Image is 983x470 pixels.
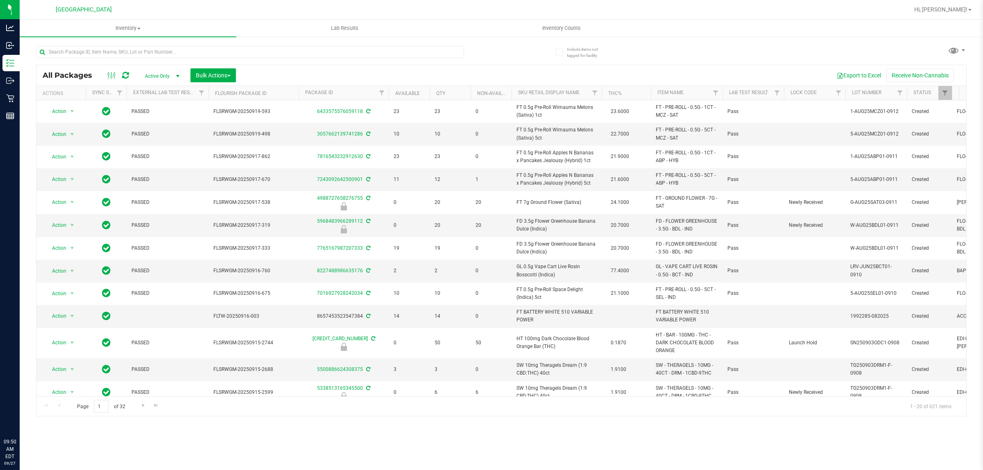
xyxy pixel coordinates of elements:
span: W-AUG25BDL01-0911 [850,244,902,252]
span: FT 0.5g Pre-Roll Apples N Bananas x Pancakes Jealousy (Hybrid) 1ct [516,149,597,165]
a: Filter [893,86,907,100]
span: FT - PRE-ROLL - 0.5G - 5CT - MCZ - SAT [656,126,718,142]
span: 20 [476,221,507,229]
span: Sync from Compliance System [365,268,370,273]
span: 0 [394,339,425,347]
span: FLSRWGM-20250917-319 [213,221,294,229]
span: FD - FLOWER GREENHOUSE - 3.5G - BDL - IND [656,240,718,256]
span: FD - FLOWER GREENHOUSE - 3.5G - BDL - IND [656,217,718,233]
span: In Sync [102,219,111,231]
span: Created [912,267,947,275]
inline-svg: Outbound [6,77,14,85]
span: Sync from Compliance System [365,108,370,114]
span: 0.1870 [607,337,630,349]
span: Hi, [PERSON_NAME]! [914,6,967,13]
span: PASSED [131,221,204,229]
span: 10 [435,130,466,138]
span: Created [912,389,947,396]
span: Action [45,337,67,348]
span: FLSRWGM-20250917-538 [213,199,294,206]
span: SW 10mg Theragels Dream (1:9 CBD:THC) 40ct [516,362,597,377]
span: Newly Received [789,221,840,229]
a: Available [395,90,420,96]
span: FT 0.5g Pre-Roll Wimauma Melons (Sativa) 1ct [516,104,597,119]
span: Created [912,289,947,297]
a: 6433575576059118 [317,108,363,114]
span: Action [45,386,67,398]
span: All Packages [43,71,100,80]
span: Created [912,153,947,160]
a: Qty [436,90,445,96]
a: Flourish Package ID [215,90,267,96]
span: FT - PRE-ROLL - 0.5G - 1CT - ABP - HYB [656,149,718,165]
span: 23 [394,108,425,115]
span: 23 [435,153,466,160]
span: 24.1000 [607,197,633,208]
span: FLSRWGM-20250917-862 [213,153,294,160]
span: PASSED [131,108,204,115]
div: Newly Received [297,225,390,233]
p: 09:50 AM EDT [4,438,16,460]
span: 5-AUG25SEL01-0910 [850,289,902,297]
a: Go to the last page [150,400,162,411]
span: In Sync [102,128,111,140]
span: TG250903DRM1-F-0908 [850,362,902,377]
span: 0 [476,267,507,275]
span: FT - PRE-ROLL - 0.5G - 1CT - MCZ - SAT [656,104,718,119]
span: LRV-JUN25BCT01-0910 [850,263,902,278]
span: PASSED [131,153,204,160]
inline-svg: Reports [6,112,14,120]
div: Newly Received [297,202,390,210]
p: 09/27 [4,460,16,466]
span: select [67,106,77,117]
span: Sync from Compliance System [365,245,370,251]
span: select [67,265,77,277]
a: Lock Code [790,90,817,95]
span: select [67,242,77,254]
span: 23.6000 [607,106,633,117]
span: In Sync [102,337,111,348]
span: Action [45,265,67,277]
span: 10 [435,289,466,297]
span: 1 [476,176,507,183]
span: Sync from Compliance System [365,313,370,319]
div: Actions [43,90,82,96]
span: Created [912,108,947,115]
span: Action [45,364,67,375]
a: 4988727658276755 [317,195,363,201]
inline-svg: Inventory [6,59,14,67]
span: 1 - 20 of 621 items [904,400,958,412]
a: Inventory Counts [453,20,670,37]
span: 1.9100 [607,364,630,375]
span: SW 10mg Theragels Dream (1:9 CBD:THC) 40ct [516,384,597,400]
span: select [67,337,77,348]
span: Sync from Compliance System [365,131,370,137]
span: PASSED [131,267,204,275]
inline-svg: Inbound [6,41,14,50]
a: Filter [375,86,389,100]
span: FT - PRE-ROLL - 0.5G - 5CT - SEL - IND [656,286,718,301]
span: 5-AUG25ABP01-0911 [850,176,902,183]
iframe: Resource center [8,404,33,429]
span: PASSED [131,339,204,347]
a: 8227488986635176 [317,268,363,273]
span: 20.7000 [607,219,633,231]
span: 0 [476,244,507,252]
input: 1 [94,400,109,413]
span: In Sync [102,386,111,398]
span: 1992285-082025 [850,312,902,320]
span: Action [45,174,67,185]
span: TG250903DRM1-F-0908 [850,384,902,400]
a: Filter [770,86,784,100]
span: [GEOGRAPHIC_DATA] [56,6,112,13]
span: In Sync [102,151,111,162]
span: select [67,151,77,163]
span: In Sync [102,287,111,299]
span: 6 [476,389,507,396]
span: G-AUG25SAT03-0911 [850,199,902,206]
span: Sync from Compliance System [365,195,370,201]
span: HT - BAR - 100MG - THC - DARK CHOCOLATE BLOOD ORANGE [656,331,718,355]
span: PASSED [131,389,204,396]
span: PASSED [131,130,204,138]
a: 7765167987207333 [317,245,363,251]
